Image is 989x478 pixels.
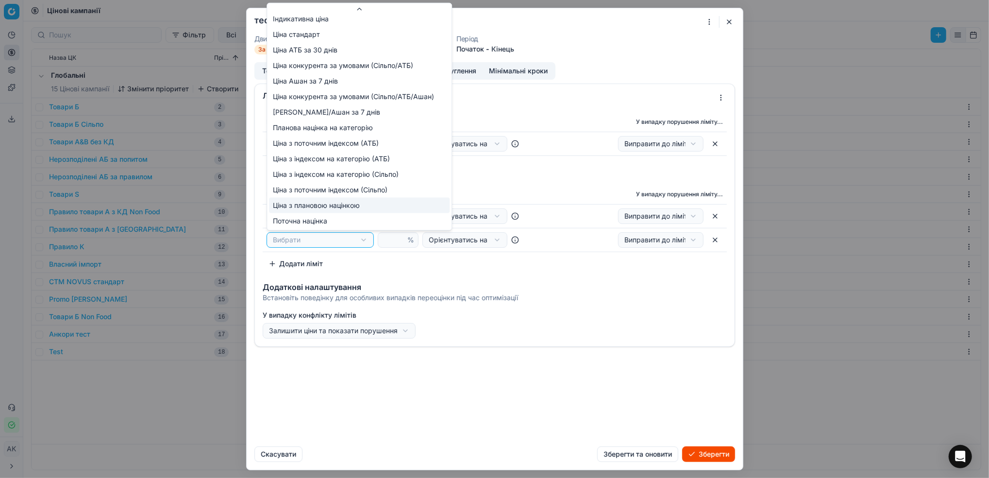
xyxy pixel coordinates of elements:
[273,30,320,39] span: Ціна стандарт
[273,138,379,148] span: Ціна з поточним індексом (АТБ)
[273,123,373,133] span: Планова націнка на категорію
[273,92,434,102] span: Ціна конкурента за умовами (Сільпо/АТБ/Ашан)
[273,45,337,55] span: Ціна АТБ за 30 днів
[273,201,360,210] span: Ціна з плановою націнкою
[273,154,390,164] span: Ціна з індексом на категорію (АТБ)
[273,61,413,70] span: Ціна конкурента за умовами (Сільпо/АТБ)
[273,185,387,195] span: Ціна з поточним індексом (Сільпо)
[273,216,327,226] span: Поточна націнка
[273,14,329,24] span: Індикативна ціна
[273,76,338,86] span: Ціна Ашан за 7 днів
[273,170,399,179] span: Ціна з індексом на категорію (Сільпо)
[273,107,380,117] span: [PERSON_NAME]/Ашан за 7 днів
